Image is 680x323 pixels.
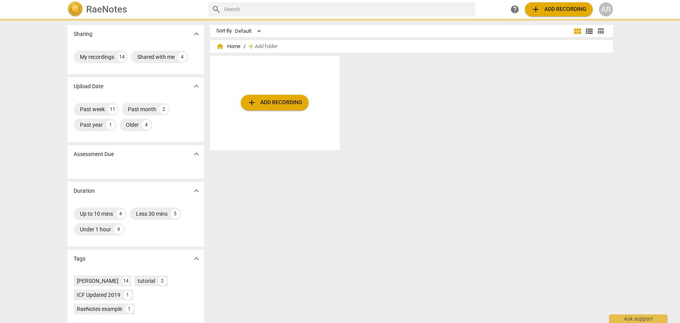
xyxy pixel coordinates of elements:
[247,43,255,50] span: add
[597,27,604,35] span: table_chart
[178,52,187,62] div: 4
[525,2,593,16] button: Upload
[80,105,105,113] div: Past week
[585,27,594,36] span: view_list
[255,44,277,50] span: Add folder
[159,105,169,114] div: 2
[191,80,202,92] button: Show more
[191,148,202,160] button: Show more
[125,305,134,313] div: 1
[142,120,151,130] div: 4
[77,291,120,299] div: ICF Updated 2019
[216,28,232,34] div: Sort By
[192,186,201,195] span: expand_more
[80,225,111,233] div: Under 1 hour
[126,121,139,129] div: Older
[117,52,127,62] div: 14
[80,210,113,218] div: Up to 10 mins
[124,291,132,299] div: 1
[244,44,246,50] span: /
[114,225,124,234] div: 9
[74,187,95,195] p: Duration
[80,121,103,129] div: Past year
[108,105,117,114] div: 11
[216,43,240,50] span: Home
[80,53,114,61] div: My recordings
[224,3,472,16] input: Search
[192,149,201,159] span: expand_more
[192,29,201,39] span: expand_more
[573,27,582,36] span: view_module
[74,255,85,263] p: Tags
[116,209,125,218] div: 4
[241,95,309,110] button: Upload
[106,120,115,130] div: 1
[191,28,202,40] button: Show more
[508,2,522,16] a: Help
[77,305,122,313] div: RaeNotes example
[595,25,607,37] button: Table view
[247,98,302,107] span: Add recording
[77,277,118,285] div: [PERSON_NAME]
[583,25,595,37] button: List view
[510,5,519,14] span: help
[67,2,83,17] img: Logo
[212,5,221,14] span: search
[136,210,168,218] div: Less 30 mins
[531,5,586,14] span: Add recording
[599,2,613,16] button: AR
[191,253,202,264] button: Show more
[86,4,127,15] h2: RaeNotes
[572,25,583,37] button: Tile view
[74,150,114,158] p: Assessment Due
[191,185,202,197] button: Show more
[74,82,103,91] p: Upload Date
[235,25,264,37] div: Default
[171,209,180,218] div: 5
[609,314,668,323] div: Ask support
[531,5,540,14] span: add
[128,105,156,113] div: Past month
[138,277,155,285] div: tutorial
[192,254,201,263] span: expand_more
[216,43,224,50] span: home
[74,30,92,38] p: Sharing
[122,277,130,285] div: 14
[247,98,256,107] span: add
[192,82,201,91] span: expand_more
[67,2,202,17] a: LogoRaeNotes
[137,53,175,61] div: Shared with me
[158,277,167,285] div: 2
